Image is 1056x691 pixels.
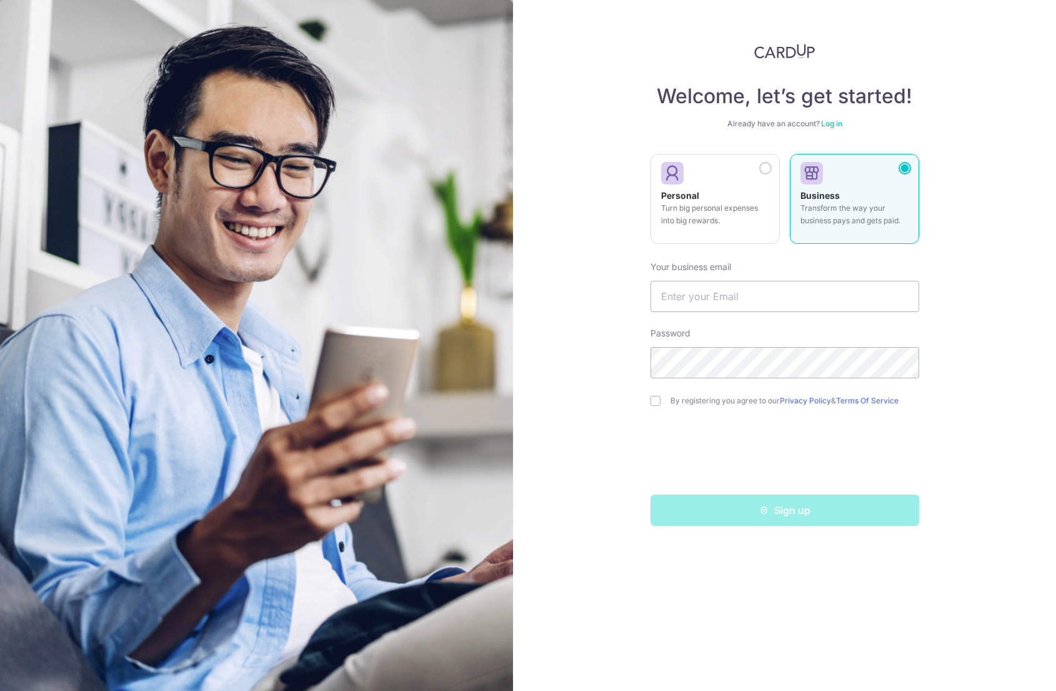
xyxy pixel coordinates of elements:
[780,396,831,405] a: Privacy Policy
[661,202,769,227] p: Turn big personal expenses into big rewards.
[650,84,919,109] h4: Welcome, let’s get started!
[800,190,840,201] strong: Business
[800,202,909,227] p: Transform the way your business pays and gets paid.
[661,190,699,201] strong: Personal
[650,119,919,129] div: Already have an account?
[650,154,780,251] a: Personal Turn big personal expenses into big rewards.
[650,327,690,340] label: Password
[650,261,731,273] label: Your business email
[670,396,919,406] label: By registering you agree to our &
[821,119,842,128] a: Log in
[690,431,880,480] iframe: reCAPTCHA
[650,281,919,312] input: Enter your Email
[754,44,815,59] img: CardUp Logo
[790,154,919,251] a: Business Transform the way your business pays and gets paid.
[836,396,899,405] a: Terms Of Service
